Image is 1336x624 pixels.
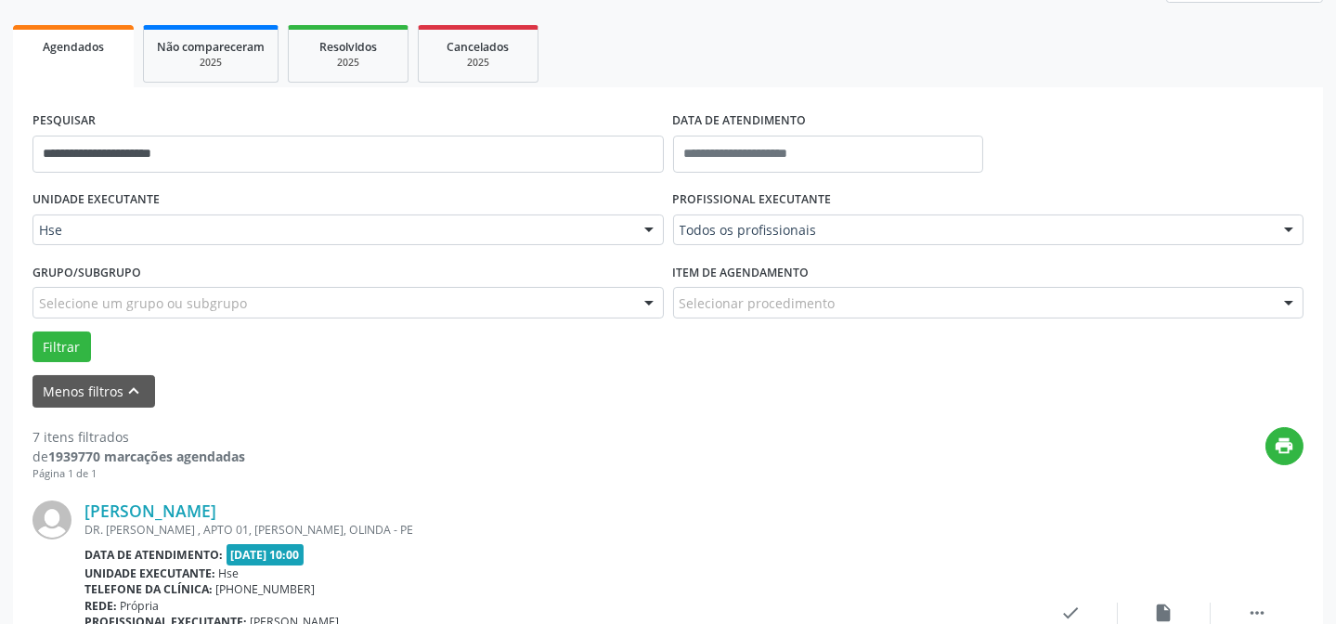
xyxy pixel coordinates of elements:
[680,221,1266,240] span: Todos os profissionais
[32,500,71,539] img: img
[32,258,141,287] label: Grupo/Subgrupo
[219,565,240,581] span: Hse
[84,500,216,521] a: [PERSON_NAME]
[121,598,160,614] span: Própria
[32,107,96,136] label: PESQUISAR
[32,427,245,447] div: 7 itens filtrados
[48,448,245,465] strong: 1939770 marcações agendadas
[1247,603,1267,623] i: 
[39,293,247,313] span: Selecione um grupo ou subgrupo
[673,107,807,136] label: DATA DE ATENDIMENTO
[43,39,104,55] span: Agendados
[680,293,836,313] span: Selecionar procedimento
[32,186,160,214] label: UNIDADE EXECUTANTE
[84,598,117,614] b: Rede:
[319,39,377,55] span: Resolvidos
[157,39,265,55] span: Não compareceram
[1275,435,1295,456] i: print
[227,544,305,565] span: [DATE] 10:00
[1154,603,1174,623] i: insert_drive_file
[157,56,265,70] div: 2025
[32,331,91,363] button: Filtrar
[124,381,145,401] i: keyboard_arrow_up
[447,39,510,55] span: Cancelados
[32,466,245,482] div: Página 1 de 1
[216,581,316,597] span: [PHONE_NUMBER]
[32,375,155,408] button: Menos filtroskeyboard_arrow_up
[673,258,810,287] label: Item de agendamento
[432,56,525,70] div: 2025
[302,56,395,70] div: 2025
[1061,603,1082,623] i: check
[32,447,245,466] div: de
[1265,427,1304,465] button: print
[84,581,213,597] b: Telefone da clínica:
[84,547,223,563] b: Data de atendimento:
[84,565,215,581] b: Unidade executante:
[673,186,832,214] label: PROFISSIONAL EXECUTANTE
[39,221,626,240] span: Hse
[84,522,1025,538] div: DR. [PERSON_NAME] , APTO 01, [PERSON_NAME], OLINDA - PE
